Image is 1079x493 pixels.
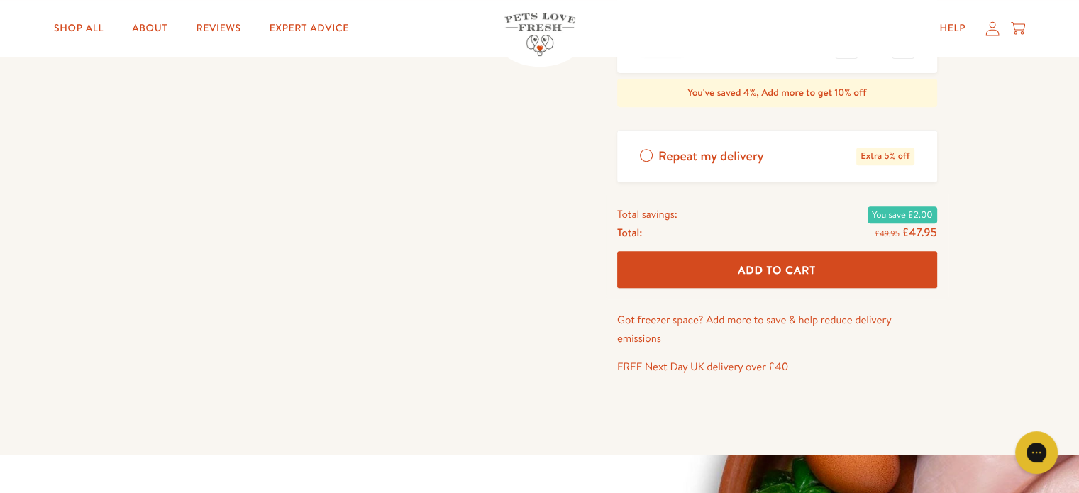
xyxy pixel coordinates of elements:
img: Pets Love Fresh [504,13,575,56]
a: Help [928,14,977,43]
span: You save £2.00 [868,206,937,223]
span: Repeat my delivery [658,148,764,165]
span: Add To Cart [738,262,816,277]
a: Expert Advice [258,14,360,43]
button: Add To Cart [617,251,937,289]
a: Shop All [43,14,115,43]
a: About [121,14,179,43]
s: £49.95 [875,228,900,239]
iframe: Gorgias live chat messenger [1008,426,1065,479]
span: Total: [617,223,642,242]
span: Total savings: [617,205,677,223]
span: £47.95 [902,225,937,240]
div: You've saved 4%, Add more to get 10% off [617,79,937,107]
span: Extra 5% off [856,148,914,165]
a: Reviews [184,14,252,43]
p: FREE Next Day UK delivery over £40 [617,358,937,376]
p: Got freezer space? Add more to save & help reduce delivery emissions [617,311,937,347]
